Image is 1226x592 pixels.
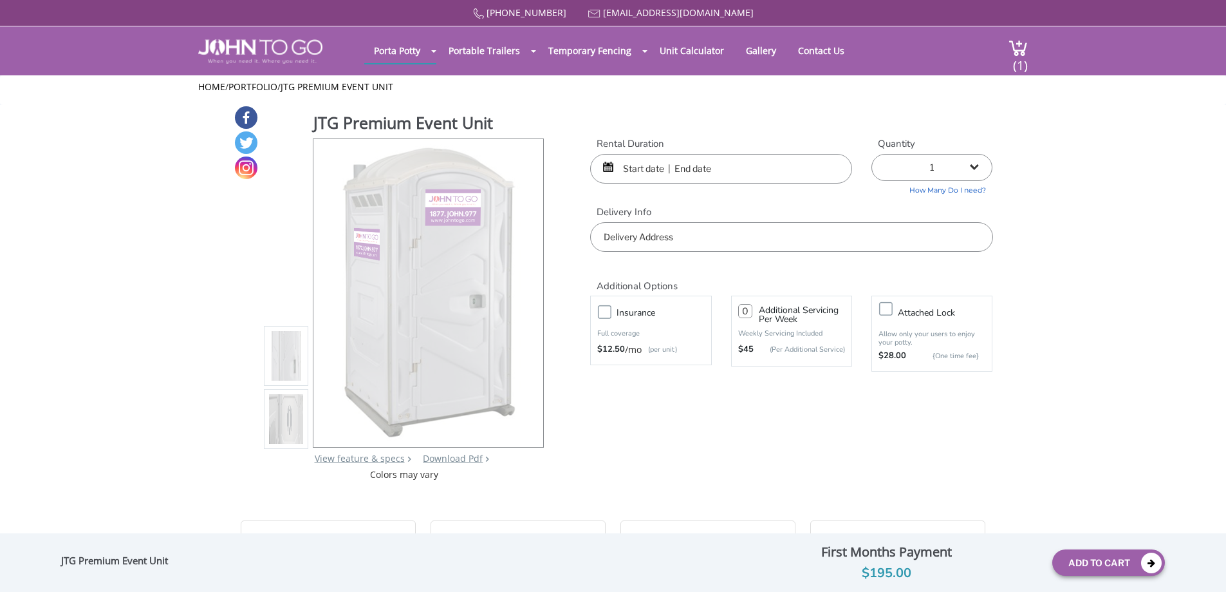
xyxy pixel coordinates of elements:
img: JOHN to go [198,39,322,64]
strong: $45 [738,343,754,356]
a: Temporary Fencing [539,38,641,63]
h3: Attached lock [898,305,998,321]
a: Contact Us [788,38,854,63]
img: Mail [588,10,600,18]
input: Start date | End date [590,154,852,184]
a: [EMAIL_ADDRESS][DOMAIN_NAME] [603,6,754,19]
a: Unit Calculator [650,38,734,63]
img: Product [269,204,304,508]
img: right arrow icon [407,456,411,462]
img: Product [269,267,304,571]
strong: $28.00 [878,350,906,363]
a: Gallery [736,38,786,63]
strong: $12.50 [597,343,625,356]
h1: JTG Premium Event Unit [313,111,545,137]
p: {One time fee} [913,350,979,363]
img: Call [473,8,484,19]
a: JTG Premium Event Unit [281,81,393,93]
img: Product [331,139,526,443]
label: Delivery Info [590,205,992,219]
div: First Months Payment [730,541,1042,563]
div: $195.00 [730,563,1042,584]
p: Weekly Servicing Included [738,329,845,338]
img: chevron.png [485,456,489,462]
p: (per unit) [642,343,677,356]
a: Download Pdf [423,452,483,464]
label: Quantity [871,137,992,151]
ul: / / [198,81,1028,93]
h3: Additional Servicing Per Week [759,306,845,324]
h2: Additional Options [590,265,992,292]
div: JTG Premium Event Unit [61,555,174,571]
a: Portfolio [228,81,277,93]
a: Porta Potty [364,38,430,63]
div: Colors may vary [264,468,545,481]
a: Home [198,81,225,93]
p: Allow only your users to enjoy your potty. [878,330,985,347]
span: (1) [1012,46,1028,74]
input: Delivery Address [590,222,992,252]
input: 0 [738,304,752,318]
p: Full coverage [597,327,704,340]
label: Rental Duration [590,137,852,151]
a: How Many Do I need? [871,181,992,196]
div: /mo [597,343,704,356]
a: Portable Trailers [439,38,530,63]
a: Instagram [235,157,257,179]
img: cart a [1008,39,1028,57]
a: Facebook [235,106,257,129]
button: Add To Cart [1052,549,1165,576]
p: (Per Additional Service) [754,345,845,354]
a: Twitter [235,131,257,154]
h3: Insurance [617,305,717,321]
a: [PHONE_NUMBER] [487,6,566,19]
a: View feature & specs [315,452,405,464]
